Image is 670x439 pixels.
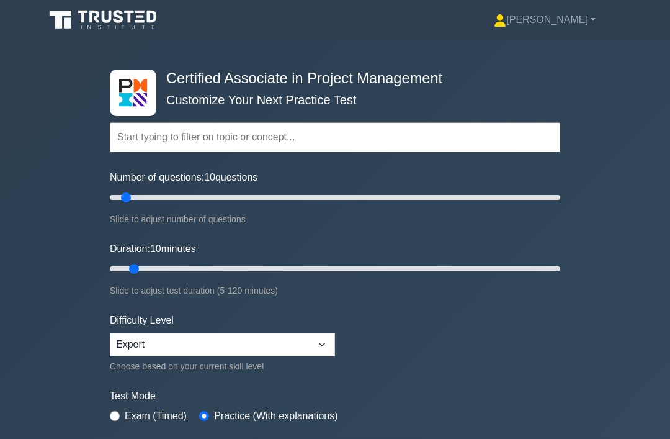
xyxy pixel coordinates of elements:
[110,212,560,227] div: Slide to adjust number of questions
[110,283,560,298] div: Slide to adjust test duration (5-120 minutes)
[161,70,499,87] h4: Certified Associate in Project Management
[110,122,560,152] input: Start typing to filter on topic or concept...
[125,409,187,423] label: Exam (Timed)
[214,409,337,423] label: Practice (With explanations)
[110,389,560,404] label: Test Mode
[110,242,196,256] label: Duration: minutes
[110,313,174,328] label: Difficulty Level
[464,7,625,32] a: [PERSON_NAME]
[150,243,161,254] span: 10
[110,359,335,374] div: Choose based on your current skill level
[204,172,215,183] span: 10
[110,170,257,185] label: Number of questions: questions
